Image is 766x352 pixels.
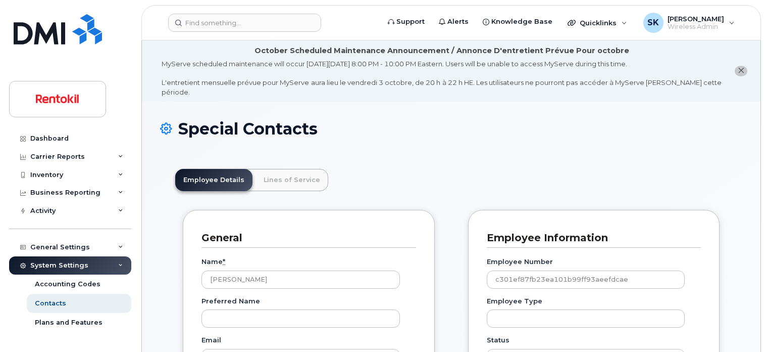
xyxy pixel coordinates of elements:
[254,46,629,56] div: October Scheduled Maintenance Announcement / Annonce D'entretient Prévue Pour octobre
[160,120,742,138] h1: Special Contacts
[223,257,225,266] abbr: required
[487,257,553,267] label: Employee Number
[487,296,542,306] label: Employee Type
[201,231,408,245] h3: General
[735,66,747,76] button: close notification
[201,257,225,267] label: Name
[162,59,722,97] div: MyServe scheduled maintenance will occur [DATE][DATE] 8:00 PM - 10:00 PM Eastern. Users will be u...
[175,169,252,191] a: Employee Details
[487,231,693,245] h3: Employee Information
[487,335,509,345] label: Status
[201,296,260,306] label: Preferred Name
[256,169,328,191] a: Lines of Service
[201,335,221,345] label: Email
